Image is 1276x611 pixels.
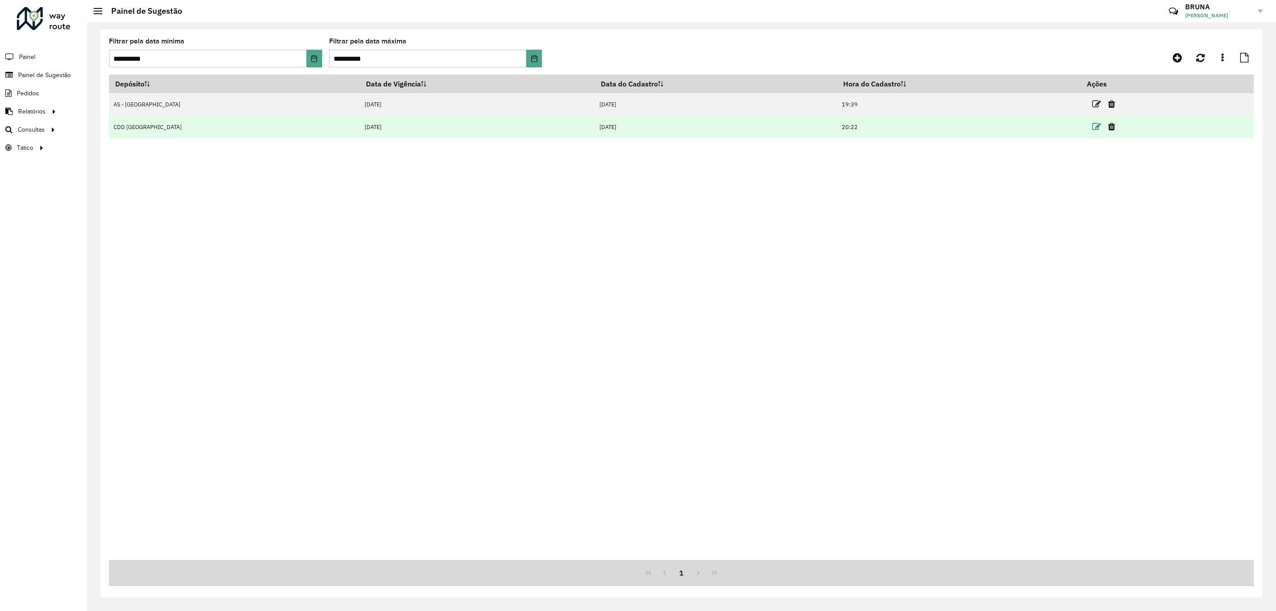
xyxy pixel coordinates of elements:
span: Tático [17,143,33,153]
th: Data do Cadastro [595,74,837,93]
h2: Painel de Sugestão [102,6,182,16]
span: Painel de Sugestão [18,70,71,80]
td: AS - [GEOGRAPHIC_DATA] [109,93,360,116]
th: Data de Vigência [360,74,595,93]
td: 20:22 [837,116,1081,138]
td: CDD [GEOGRAPHIC_DATA] [109,116,360,138]
button: Choose Date [526,50,542,67]
span: [PERSON_NAME] [1185,12,1252,20]
a: Excluir [1108,121,1115,133]
button: Choose Date [307,50,322,67]
a: Contato Rápido [1164,2,1183,21]
a: Editar [1092,121,1101,133]
th: Depósito [109,74,360,93]
button: 1 [673,564,690,581]
a: Editar [1092,98,1101,110]
span: Relatórios [18,107,46,116]
span: Painel [19,52,35,62]
td: [DATE] [360,93,595,116]
th: Ações [1081,74,1134,93]
td: 19:39 [837,93,1081,116]
td: [DATE] [360,116,595,138]
td: [DATE] [595,116,837,138]
h3: BRUNA [1185,3,1252,11]
label: Filtrar pela data mínima [109,36,184,47]
label: Filtrar pela data máxima [329,36,406,47]
a: Excluir [1108,98,1115,110]
td: [DATE] [595,93,837,116]
span: Pedidos [17,89,39,98]
th: Hora do Cadastro [837,74,1081,93]
span: Consultas [18,125,45,134]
